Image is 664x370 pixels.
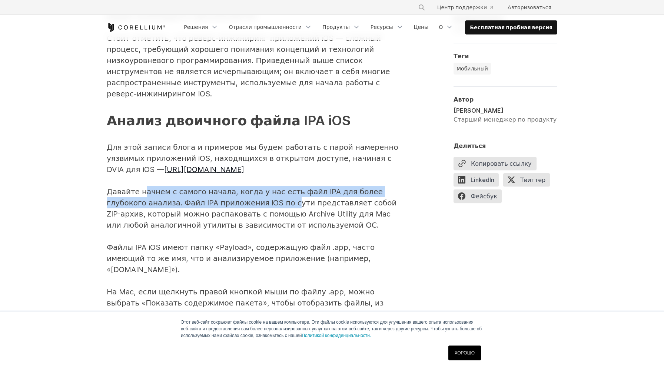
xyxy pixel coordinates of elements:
font: Центр поддержки [437,4,487,10]
font: Мобильный [456,65,488,72]
font: Для этой записи блога и примеров мы будем работать с парой намеренно уязвимых приложений iOS, нах... [107,143,398,174]
font: Файлы IPA iOS имеют папку «Payload», содержащую файл .app, часто имеющий то же имя, что и анализи... [107,243,375,274]
a: Твиттер [503,173,554,189]
button: Копировать ссылку [454,157,537,170]
button: Поиск [415,1,428,14]
font: Давайте начнем с самого начала, когда у нас есть файл IPA для более глубокого анализа. Файл IPA п... [107,187,396,229]
a: ХОРОШО [448,346,481,360]
a: Мобильный [454,63,491,75]
font: Решения [184,24,208,30]
font: LinkedIn [471,176,494,184]
font: Анализ двоичного файла IPA iOS [107,112,351,129]
font: [PERSON_NAME] [454,107,504,114]
font: Твиттер [520,176,545,184]
font: Отрасли промышленности [229,24,302,30]
font: Делиться [454,142,486,149]
a: Политикой конфиденциальности. [302,333,371,338]
font: Ресурсы [371,24,393,30]
font: Продукты [322,24,350,30]
font: Авторизоваться [508,4,551,10]
font: Цены [414,24,429,30]
font: Автор [454,96,474,103]
font: Старший менеджер по продукту [454,116,557,123]
a: [URL][DOMAIN_NAME] [164,165,244,174]
font: ХОРОШО [455,350,475,356]
font: Фейсбук [471,192,497,200]
font: Теги [454,52,469,60]
font: Бесплатная пробная версия [470,24,552,30]
div: Меню навигации [179,20,557,34]
a: Кореллиум Дом [107,23,166,32]
font: О [439,24,443,30]
div: Меню навигации [409,1,557,14]
a: Фейсбук [454,189,506,206]
a: LinkedIn [454,173,503,189]
font: Этот веб-сайт сохраняет файлы cookie на вашем компьютере. Эти файлы cookie используются для улучш... [181,320,482,338]
font: На Mac, если щелкнуть правой кнопкой мыши по файлу .app, можно выбрать «Показать содержимое пакет... [107,287,384,318]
